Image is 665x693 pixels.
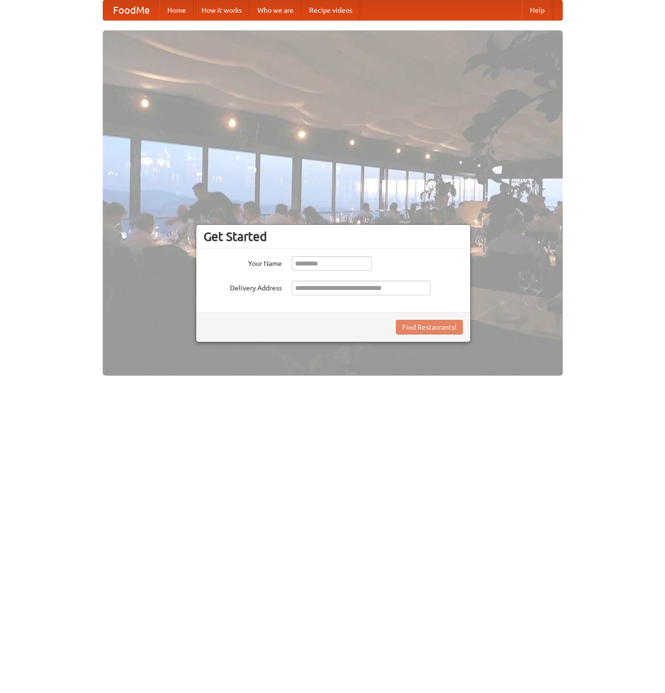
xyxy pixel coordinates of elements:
[204,229,463,244] h3: Get Started
[204,281,282,293] label: Delivery Address
[250,0,301,20] a: Who we are
[301,0,360,20] a: Recipe videos
[160,0,194,20] a: Home
[204,256,282,268] label: Your Name
[522,0,552,20] a: Help
[396,320,463,335] button: Find Restaurants!
[103,0,160,20] a: FoodMe
[194,0,250,20] a: How it works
